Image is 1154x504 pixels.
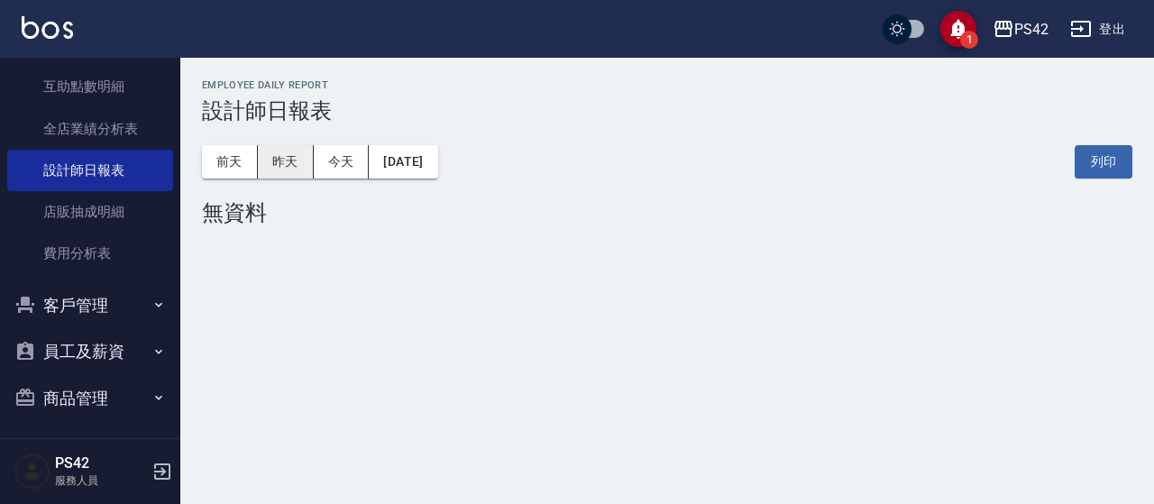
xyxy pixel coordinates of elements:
div: PS42 [1014,18,1049,41]
button: PS42 [985,11,1056,48]
button: 昨天 [258,145,314,179]
h3: 設計師日報表 [202,98,1132,124]
button: 今天 [314,145,370,179]
button: save [940,11,976,47]
div: 無資料 [202,200,1132,225]
button: 客戶管理 [7,282,173,329]
span: 1 [960,31,978,49]
img: Person [14,454,50,490]
h5: PS42 [55,454,147,472]
button: 商品管理 [7,375,173,422]
a: 互助點數明細 [7,66,173,107]
a: 店販抽成明細 [7,191,173,233]
a: 設計師日報表 [7,150,173,191]
a: 費用分析表 [7,233,173,274]
p: 服務人員 [55,472,147,489]
h2: Employee Daily Report [202,79,1132,91]
button: [DATE] [369,145,437,179]
button: 前天 [202,145,258,179]
a: 全店業績分析表 [7,108,173,150]
button: 登出 [1063,13,1132,46]
button: 員工及薪資 [7,328,173,375]
img: Logo [22,16,73,39]
button: 列印 [1075,145,1132,179]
